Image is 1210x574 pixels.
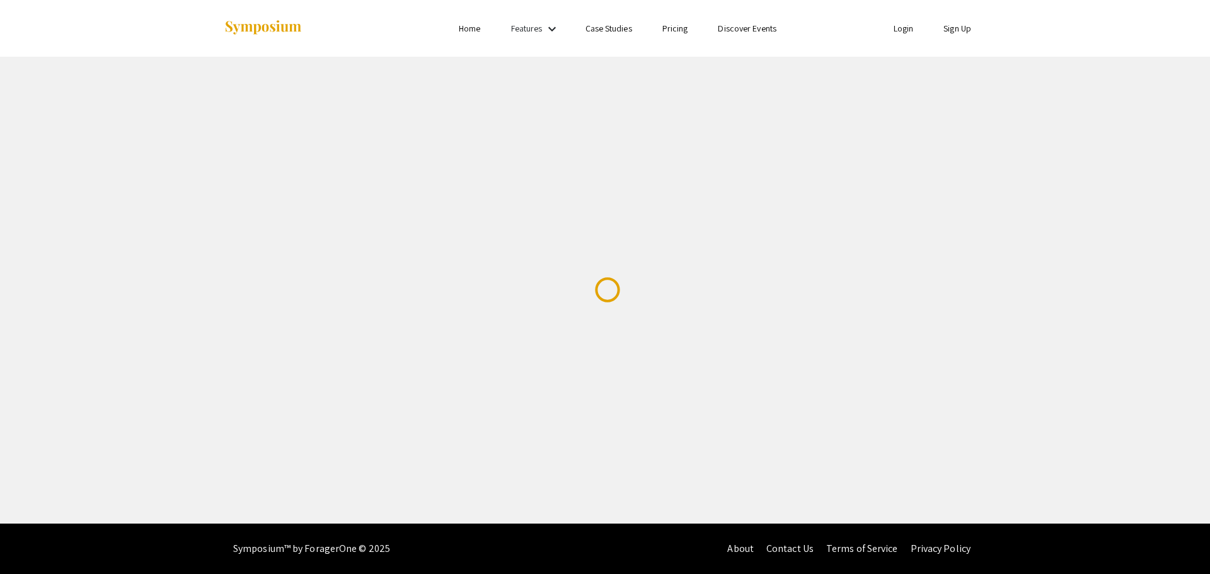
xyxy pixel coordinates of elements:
[224,20,302,37] img: Symposium by ForagerOne
[911,542,971,555] a: Privacy Policy
[718,23,776,34] a: Discover Events
[766,542,814,555] a: Contact Us
[585,23,632,34] a: Case Studies
[894,23,914,34] a: Login
[826,542,898,555] a: Terms of Service
[459,23,480,34] a: Home
[727,542,754,555] a: About
[662,23,688,34] a: Pricing
[511,23,543,34] a: Features
[544,21,560,37] mat-icon: Expand Features list
[943,23,971,34] a: Sign Up
[233,524,390,574] div: Symposium™ by ForagerOne © 2025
